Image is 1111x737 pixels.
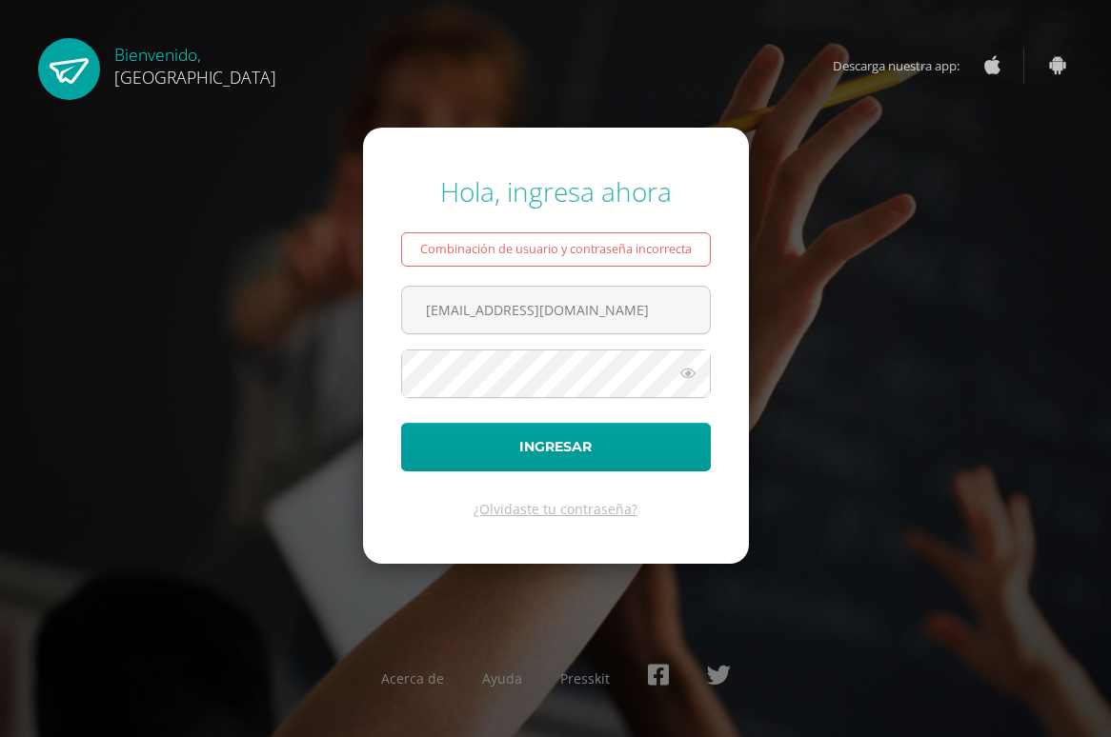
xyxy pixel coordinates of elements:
[401,423,711,471] button: Ingresar
[381,669,444,687] a: Acerca de
[474,500,637,518] a: ¿Olvidaste tu contraseña?
[402,287,710,333] input: Correo electrónico o usuario
[114,66,276,89] span: [GEOGRAPHIC_DATA]
[833,48,979,84] span: Descarga nuestra app:
[401,173,711,209] div: Hola, ingresa ahora
[401,232,711,267] div: Combinación de usuario y contraseña incorrecta
[482,669,522,687] a: Ayuda
[560,669,610,687] a: Presskit
[114,38,276,89] div: Bienvenido,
